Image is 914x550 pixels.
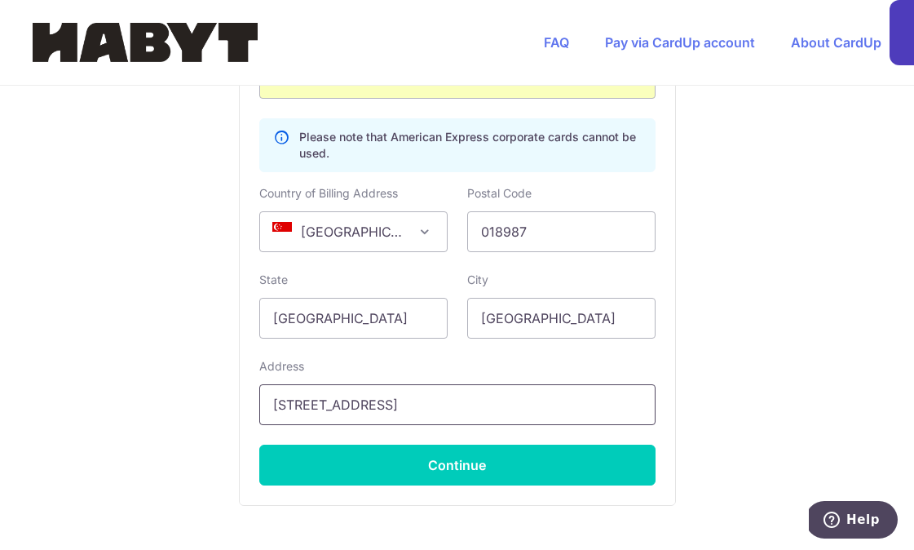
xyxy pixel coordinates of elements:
[259,358,304,375] label: Address
[467,185,532,202] label: Postal Code
[259,445,656,486] button: Continue
[544,34,569,51] a: FAQ
[259,272,288,288] label: State
[809,501,898,542] iframe: Opens a widget where you can find more information
[299,129,642,162] p: Please note that American Express corporate cards cannot be used.
[259,211,448,252] span: Singapore
[605,34,755,51] a: Pay via CardUp account
[260,212,447,251] span: Singapore
[791,34,881,51] a: About CardUp
[467,272,488,288] label: City
[259,185,398,202] label: Country of Billing Address
[467,211,656,252] input: Example 123456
